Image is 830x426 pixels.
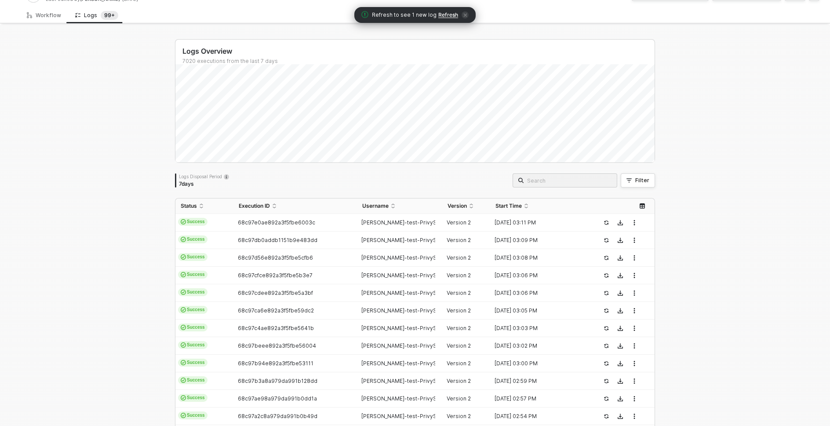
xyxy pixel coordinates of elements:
span: icon-download [618,308,623,313]
span: icon-success-page [604,326,609,331]
div: [DATE] 03:08 PM [490,254,586,261]
span: icon-success-page [604,273,609,278]
span: 68c97b94e892a3f5fbe53111 [238,360,313,367]
span: icon-close [462,11,469,18]
span: icon-exclamation [361,11,368,18]
span: Success [178,359,207,367]
span: icon-cards [181,307,186,312]
div: [DATE] 03:09 PM [490,237,586,244]
span: icon-cards [181,254,186,260]
span: Success [178,288,207,296]
span: icon-success-page [604,238,609,243]
input: Search [527,176,612,185]
span: Status [181,202,197,209]
span: 68c97cdee892a3f5fbe5a3bf [238,290,313,296]
span: Version 2 [447,360,471,367]
span: icon-success-page [604,378,609,384]
span: icon-download [618,414,623,419]
span: Version 2 [447,290,471,296]
span: icon-cards [181,378,186,383]
div: [DATE] 02:57 PM [490,395,586,402]
span: icon-download [618,255,623,261]
th: Username [357,198,443,214]
span: Version 2 [447,254,471,261]
span: icon-cards [181,342,186,348]
span: 68c97beee892a3f5fbe56004 [238,342,316,349]
span: icon-download [618,326,623,331]
span: Success [178,235,207,243]
span: icon-cards [181,272,186,277]
span: icon-success-page [604,343,609,349]
th: Version [442,198,490,214]
span: Version 2 [447,342,471,349]
span: Version 2 [447,219,471,226]
span: icon-success-page [604,255,609,261]
span: Success [178,376,207,384]
span: [PERSON_NAME]-test-PrivySo... [361,219,444,226]
span: icon-success-page [604,308,609,313]
span: icon-success-page [604,361,609,366]
div: Logs Overview [182,47,655,56]
span: Execution ID [239,202,270,209]
span: icon-table [640,203,645,209]
span: [PERSON_NAME]-test-PrivySo... [361,378,444,384]
div: [DATE] 03:00 PM [490,360,586,367]
button: Filter [621,173,655,187]
span: [PERSON_NAME]-test-PrivySo... [361,360,444,367]
span: icon-download [618,238,623,243]
span: Version 2 [447,325,471,331]
span: icon-success-page [604,290,609,296]
div: [DATE] 02:59 PM [490,378,586,385]
span: 68c97c4ae892a3f5fbe5641b [238,325,314,331]
span: Start Time [495,202,522,209]
span: [PERSON_NAME]-test-PrivySo... [361,342,444,349]
span: Version 2 [447,307,471,314]
div: 7 days [179,180,229,187]
span: icon-cards [181,237,186,242]
span: icon-cards [181,219,186,224]
span: icon-success-page [604,220,609,225]
span: Success [178,253,207,261]
span: [PERSON_NAME]-test-PrivySo... [361,395,444,402]
span: 68c97ca6e892a3f5fbe59dc2 [238,307,314,314]
div: [DATE] 03:05 PM [490,307,586,314]
span: icon-download [618,361,623,366]
div: [DATE] 03:11 PM [490,219,586,226]
span: Version 2 [447,378,471,384]
span: [PERSON_NAME]-test-PrivySo... [361,290,444,296]
span: Version 2 [447,395,471,402]
span: icon-cards [181,325,186,330]
div: Logs [75,11,118,20]
span: icon-cards [181,395,186,400]
span: icon-cards [181,413,186,418]
span: Success [178,218,207,226]
span: [PERSON_NAME]-test-PrivySo... [361,307,444,314]
span: Version 2 [447,413,471,419]
sup: 7019 [101,11,118,20]
th: Start Time [490,198,593,214]
div: Logs Disposal Period [179,173,229,180]
span: 68c97ae98a979da991b0dd1a [238,395,317,402]
span: icon-download [618,396,623,401]
th: Execution ID [233,198,357,214]
span: 68c97e0ae892a3f5fbe6003c [238,219,315,226]
div: [DATE] 03:02 PM [490,342,586,349]
span: Version [448,202,467,209]
span: [PERSON_NAME]-test-PrivySo... [361,325,444,331]
span: 68c97a2c8a979da991b0b49d [238,413,317,419]
div: Filter [635,177,649,184]
span: Version 2 [447,272,471,279]
span: icon-success-page [604,396,609,401]
span: Version 2 [447,237,471,243]
span: Success [178,323,207,331]
span: icon-download [618,273,623,278]
span: Refresh to see 1 new log [372,11,437,19]
span: [PERSON_NAME]-test-PrivySo... [361,272,444,279]
span: icon-success-page [604,414,609,419]
div: [DATE] 02:54 PM [490,413,586,420]
div: Workflow [27,12,61,19]
span: Username [362,202,389,209]
span: Success [178,411,207,419]
span: Refresh [438,11,458,18]
span: icon-download [618,220,623,225]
